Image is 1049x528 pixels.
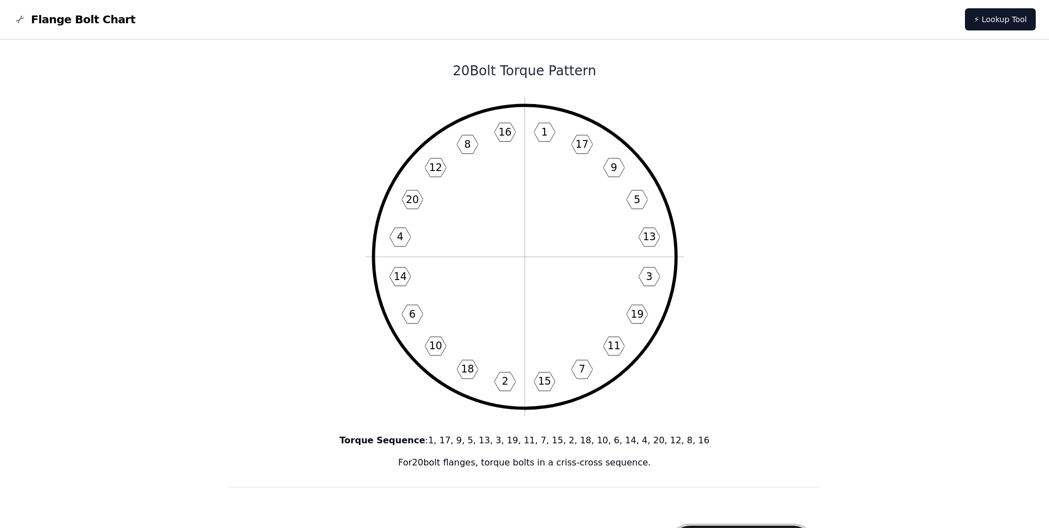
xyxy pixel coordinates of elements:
[634,194,640,205] text: 5
[630,308,644,320] text: 19
[502,375,508,387] text: 2
[541,126,547,138] text: 1
[578,363,585,375] text: 7
[31,12,135,27] span: Flange Bolt Chart
[498,126,512,138] text: 16
[610,162,617,173] text: 9
[340,435,425,446] b: Torque Sequence
[607,340,620,351] text: 11
[228,434,822,447] p: : 1, 17, 9, 5, 13, 3, 19, 11, 7, 15, 2, 18, 10, 6, 14, 4, 20, 12, 8, 16
[13,12,135,27] a: Flange Bolt Chart LogoFlange Bolt Chart
[228,62,822,80] h1: 20 Bolt Torque Pattern
[461,363,474,375] text: 18
[429,340,442,351] text: 10
[13,13,27,26] img: Flange Bolt Chart Logo
[965,8,1036,30] a: ⚡ Lookup Tool
[405,194,419,205] text: 20
[409,308,415,320] text: 6
[643,231,656,243] text: 13
[646,271,653,282] text: 3
[537,375,551,387] text: 15
[396,231,403,243] text: 4
[429,162,442,173] text: 12
[228,456,822,469] p: For 20 bolt flanges, torque bolts in a criss-cross sequence.
[393,271,406,282] text: 14
[464,138,471,150] text: 8
[575,138,588,150] text: 17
